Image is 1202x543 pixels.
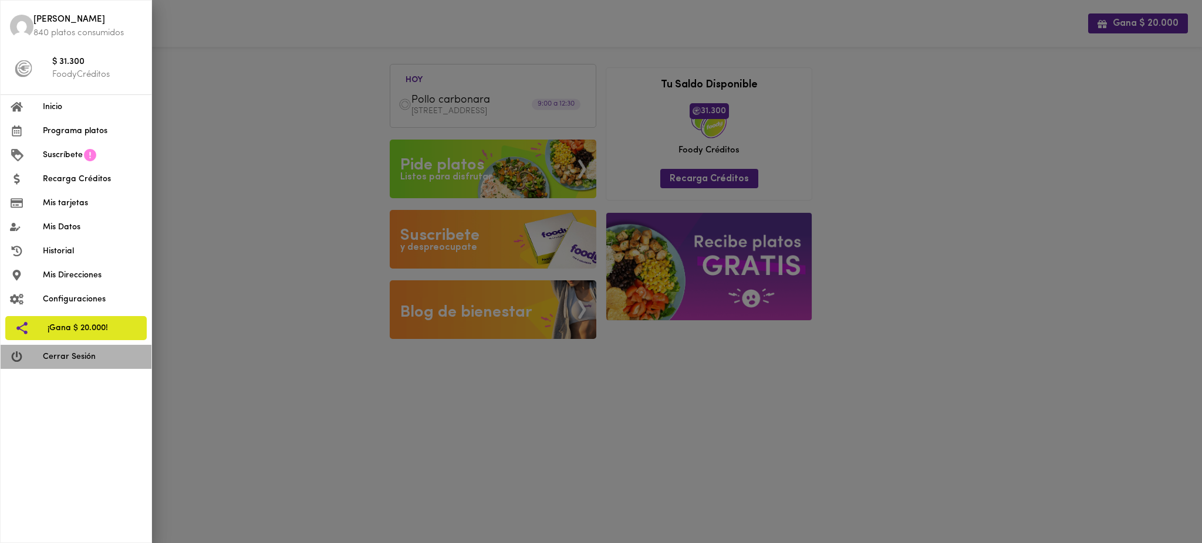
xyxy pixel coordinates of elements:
span: ¡Gana $ 20.000! [48,322,137,334]
img: foody-creditos-black.png [15,60,32,77]
span: Cerrar Sesión [43,351,142,363]
span: Programa platos [43,125,142,137]
span: Mis Direcciones [43,269,142,281]
iframe: Messagebird Livechat Widget [1134,475,1190,531]
p: FoodyCréditos [52,69,142,81]
span: Mis tarjetas [43,197,142,209]
span: [PERSON_NAME] [33,13,142,27]
span: Historial [43,245,142,257]
span: $ 31.300 [52,56,142,69]
span: Suscríbete [43,149,83,161]
span: Recarga Créditos [43,173,142,185]
p: 840 platos consumidos [33,27,142,39]
span: Configuraciones [43,293,142,306]
span: Inicio [43,101,142,113]
span: Mis Datos [43,221,142,233]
